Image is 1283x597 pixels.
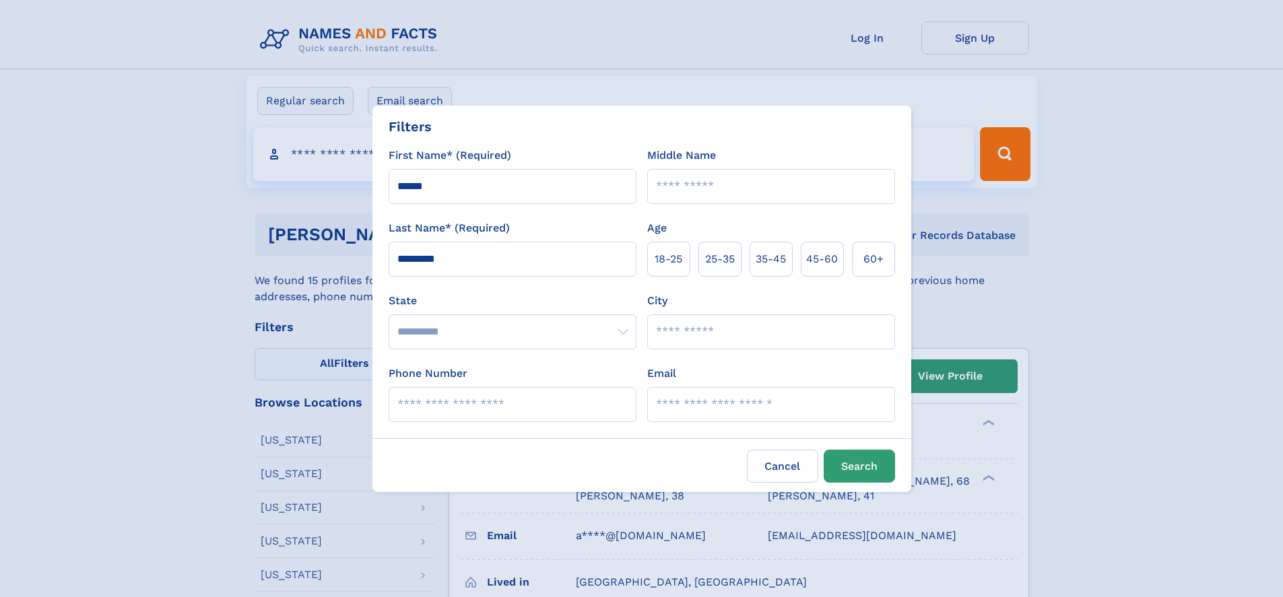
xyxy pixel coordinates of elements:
[747,450,818,483] label: Cancel
[705,251,735,267] span: 25‑35
[647,293,667,309] label: City
[863,251,884,267] span: 60+
[389,116,432,137] div: Filters
[647,220,667,236] label: Age
[647,147,716,164] label: Middle Name
[389,220,510,236] label: Last Name* (Required)
[389,293,636,309] label: State
[389,365,467,382] label: Phone Number
[824,450,895,483] button: Search
[389,147,511,164] label: First Name* (Required)
[756,251,786,267] span: 35‑45
[655,251,682,267] span: 18‑25
[647,365,676,382] label: Email
[806,251,838,267] span: 45‑60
